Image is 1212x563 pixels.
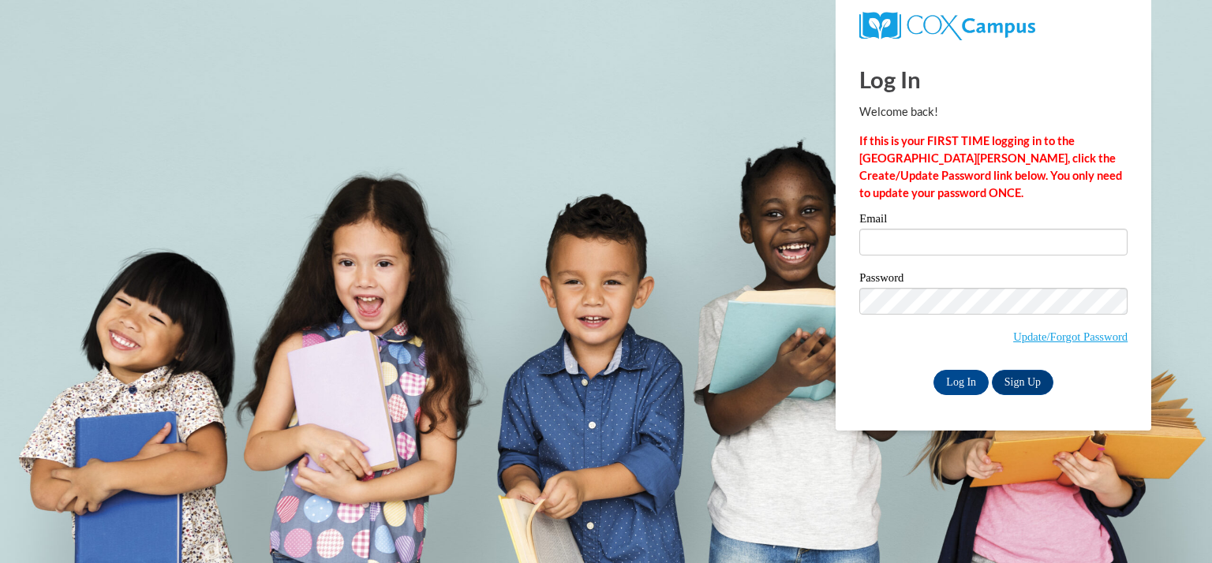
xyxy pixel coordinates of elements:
[859,12,1035,40] img: COX Campus
[992,370,1053,395] a: Sign Up
[859,213,1128,229] label: Email
[859,63,1128,95] h1: Log In
[859,272,1128,288] label: Password
[859,18,1035,32] a: COX Campus
[933,370,989,395] input: Log In
[1013,330,1128,343] a: Update/Forgot Password
[859,103,1128,121] p: Welcome back!
[859,134,1122,199] strong: If this is your FIRST TIME logging in to the [GEOGRAPHIC_DATA][PERSON_NAME], click the Create/Upd...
